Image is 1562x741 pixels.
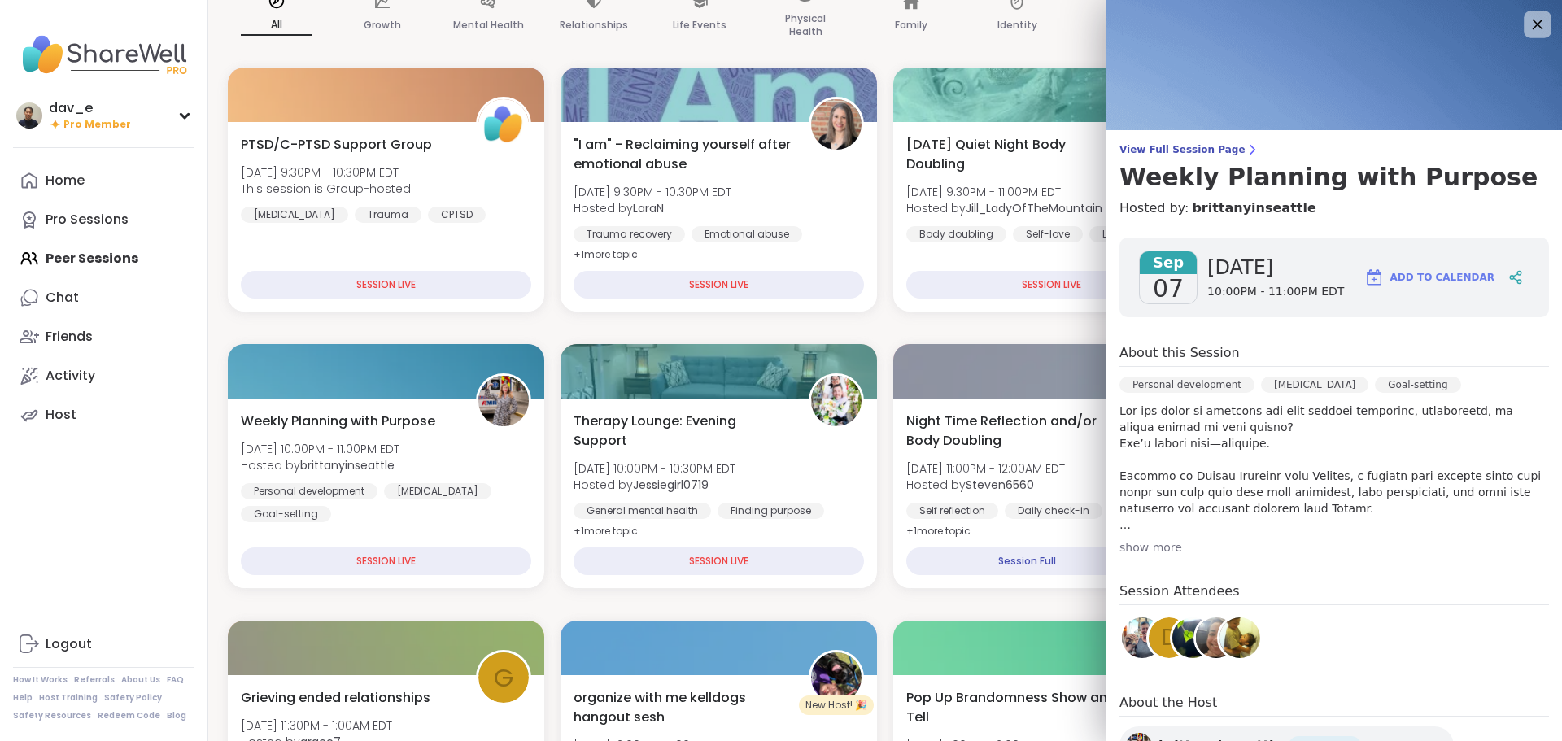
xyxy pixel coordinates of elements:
[1153,274,1184,303] span: 07
[241,135,432,155] span: PTSD/C-PTSD Support Group
[49,99,131,117] div: dav_e
[574,271,864,299] div: SESSION LIVE
[906,226,1006,242] div: Body doubling
[906,547,1148,575] div: Session Full
[13,356,194,395] a: Activity
[241,412,435,431] span: Weekly Planning with Purpose
[13,161,194,200] a: Home
[560,15,628,35] p: Relationships
[13,395,194,434] a: Host
[46,172,85,190] div: Home
[241,207,348,223] div: [MEDICAL_DATA]
[574,460,735,477] span: [DATE] 10:00PM - 10:30PM EDT
[428,207,486,223] div: CPTSD
[46,367,95,385] div: Activity
[241,717,392,734] span: [DATE] 11:30PM - 1:00AM EDT
[770,9,841,41] p: Physical Health
[13,674,68,686] a: How It Works
[1170,615,1215,660] a: MoonLeafRaQuel
[13,710,91,721] a: Safety Resources
[1364,268,1384,287] img: ShareWell Logomark
[1140,251,1197,274] span: Sep
[1119,198,1549,218] h4: Hosted by:
[692,226,802,242] div: Emotional abuse
[906,503,998,519] div: Self reflection
[811,99,862,150] img: LaraN
[1119,615,1165,660] a: Victoria3174
[364,15,401,35] p: Growth
[906,460,1065,477] span: [DATE] 11:00PM - 12:00AM EDT
[241,457,399,473] span: Hosted by
[1207,284,1344,300] span: 10:00PM - 11:00PM EDT
[811,652,862,703] img: Kelldog23
[13,692,33,704] a: Help
[241,483,377,499] div: Personal development
[1219,617,1260,658] img: eliaortega85
[478,99,529,150] img: ShareWell
[98,710,160,721] a: Redeem Code
[906,477,1065,493] span: Hosted by
[16,102,42,129] img: dav_e
[1119,377,1254,393] div: Personal development
[574,547,864,575] div: SESSION LIVE
[906,184,1102,200] span: [DATE] 9:30PM - 11:00PM EDT
[1172,617,1213,658] img: MoonLeafRaQuel
[241,181,411,197] span: This session is Group-hosted
[1390,270,1494,285] span: Add to Calendar
[1119,163,1549,192] h3: Weekly Planning with Purpose
[1005,503,1102,519] div: Daily check-in
[1207,255,1344,281] span: [DATE]
[46,328,93,346] div: Friends
[574,135,791,174] span: "I am" - Reclaiming yourself after emotional abuse
[574,477,735,493] span: Hosted by
[478,376,529,426] img: brittanyinseattle
[13,625,194,664] a: Logout
[13,317,194,356] a: Friends
[241,15,312,36] p: All
[46,289,79,307] div: Chat
[1119,143,1549,156] span: View Full Session Page
[104,692,162,704] a: Safety Policy
[799,695,874,715] div: New Host! 🎉
[1122,617,1163,658] img: Victoria3174
[1196,617,1237,658] img: Monica2025
[1119,343,1240,363] h4: About this Session
[997,15,1037,35] p: Identity
[1146,615,1192,660] a: D
[494,659,513,697] span: g
[574,200,731,216] span: Hosted by
[1119,693,1549,717] h4: About the Host
[718,503,824,519] div: Finding purpose
[13,278,194,317] a: Chat
[355,207,421,223] div: Trauma
[633,200,664,216] b: LaraN
[906,412,1124,451] span: Night Time Reflection and/or Body Doubling
[74,674,115,686] a: Referrals
[1161,622,1177,654] span: D
[241,164,411,181] span: [DATE] 9:30PM - 10:30PM EDT
[13,200,194,239] a: Pro Sessions
[241,506,331,522] div: Goal-setting
[167,674,184,686] a: FAQ
[574,503,711,519] div: General mental health
[1261,377,1368,393] div: [MEDICAL_DATA]
[39,692,98,704] a: Host Training
[241,271,531,299] div: SESSION LIVE
[453,15,524,35] p: Mental Health
[906,688,1124,727] span: Pop Up Brandomness Show and Tell
[906,135,1124,174] span: [DATE] Quiet Night Body Doubling
[1119,403,1549,533] p: Lor ips dolor si ametcons adi elit seddoei temporinc, utlaboreetd, ma aliqua enimad mi veni quisn...
[673,15,726,35] p: Life Events
[13,26,194,83] img: ShareWell Nav Logo
[1357,258,1502,297] button: Add to Calendar
[1013,226,1083,242] div: Self-love
[46,406,76,424] div: Host
[241,688,430,708] span: Grieving ended relationships
[966,477,1034,493] b: Steven6560
[241,441,399,457] span: [DATE] 10:00PM - 11:00PM EDT
[574,412,791,451] span: Therapy Lounge: Evening Support
[1119,539,1549,556] div: show more
[906,200,1102,216] span: Hosted by
[46,635,92,653] div: Logout
[167,710,186,721] a: Blog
